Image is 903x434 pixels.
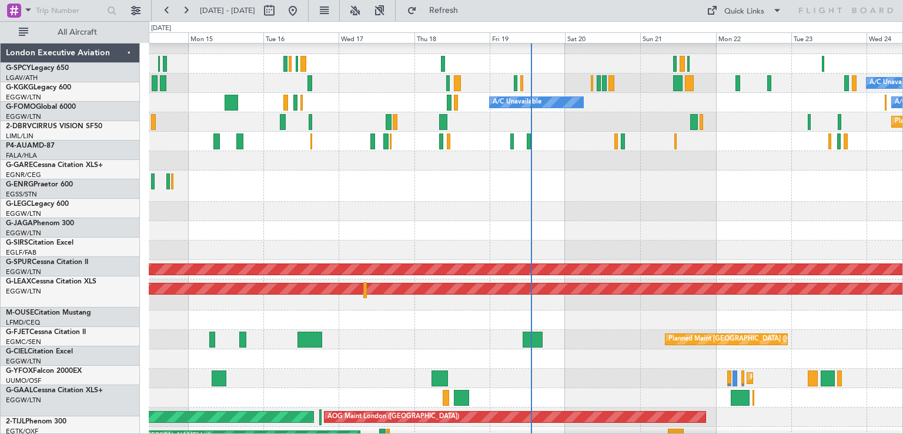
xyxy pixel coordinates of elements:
[6,348,28,355] span: G-CIEL
[6,387,103,394] a: G-GAALCessna Citation XLS+
[6,309,91,316] a: M-OUSECitation Mustang
[6,181,34,188] span: G-ENRG
[6,248,36,257] a: EGLF/FAB
[6,74,38,82] a: LGAV/ATH
[6,84,71,91] a: G-KGKGLegacy 600
[6,259,32,266] span: G-SPUR
[13,23,128,42] button: All Aircraft
[6,418,66,425] a: 2-TIJLPhenom 300
[6,104,36,111] span: G-FOMO
[724,6,764,18] div: Quick Links
[490,32,565,43] div: Fri 19
[6,162,33,169] span: G-GARE
[151,24,171,34] div: [DATE]
[791,32,867,43] div: Tue 23
[419,6,469,15] span: Refresh
[668,330,854,348] div: Planned Maint [GEOGRAPHIC_DATA] ([GEOGRAPHIC_DATA])
[6,123,32,130] span: 2-DBRV
[6,93,41,102] a: EGGW/LTN
[31,28,124,36] span: All Aircraft
[6,209,41,218] a: EGGW/LTN
[6,123,102,130] a: 2-DBRVCIRRUS VISION SF50
[565,32,640,43] div: Sat 20
[6,239,28,246] span: G-SIRS
[6,112,41,121] a: EGGW/LTN
[6,142,55,149] a: P4-AUAMD-87
[414,32,490,43] div: Thu 18
[716,32,791,43] div: Mon 22
[6,229,41,238] a: EGGW/LTN
[6,151,37,160] a: FALA/HLA
[6,338,41,346] a: EGMC/SEN
[6,259,88,266] a: G-SPURCessna Citation II
[6,329,29,336] span: G-FJET
[327,408,459,426] div: AOG Maint London ([GEOGRAPHIC_DATA])
[6,201,31,208] span: G-LEGC
[6,278,96,285] a: G-LEAXCessna Citation XLS
[6,171,41,179] a: EGNR/CEG
[113,32,188,43] div: Sun 14
[750,369,862,387] div: Planned Maint [GEOGRAPHIC_DATA]
[6,357,41,366] a: EGGW/LTN
[6,132,34,141] a: LIML/LIN
[6,368,33,375] span: G-YFOX
[6,84,34,91] span: G-KGKG
[6,239,73,246] a: G-SIRSCitation Excel
[6,348,73,355] a: G-CIELCitation Excel
[6,201,69,208] a: G-LEGCLegacy 600
[6,278,31,285] span: G-LEAX
[200,5,255,16] span: [DATE] - [DATE]
[402,1,472,20] button: Refresh
[493,94,541,111] div: A/C Unavailable
[6,318,40,327] a: LFMD/CEQ
[6,104,76,111] a: G-FOMOGlobal 6000
[6,287,41,296] a: EGGW/LTN
[339,32,414,43] div: Wed 17
[263,32,339,43] div: Tue 16
[6,396,41,405] a: EGGW/LTN
[6,268,41,276] a: EGGW/LTN
[640,32,715,43] div: Sun 21
[36,2,103,19] input: Trip Number
[701,1,788,20] button: Quick Links
[188,32,263,43] div: Mon 15
[6,309,34,316] span: M-OUSE
[6,65,31,72] span: G-SPCY
[6,220,74,227] a: G-JAGAPhenom 300
[6,418,25,425] span: 2-TIJL
[6,220,33,227] span: G-JAGA
[6,376,41,385] a: UUMO/OSF
[6,142,32,149] span: P4-AUA
[6,387,33,394] span: G-GAAL
[6,65,69,72] a: G-SPCYLegacy 650
[6,368,82,375] a: G-YFOXFalcon 2000EX
[6,162,103,169] a: G-GARECessna Citation XLS+
[6,329,86,336] a: G-FJETCessna Citation II
[6,190,37,199] a: EGSS/STN
[6,181,73,188] a: G-ENRGPraetor 600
